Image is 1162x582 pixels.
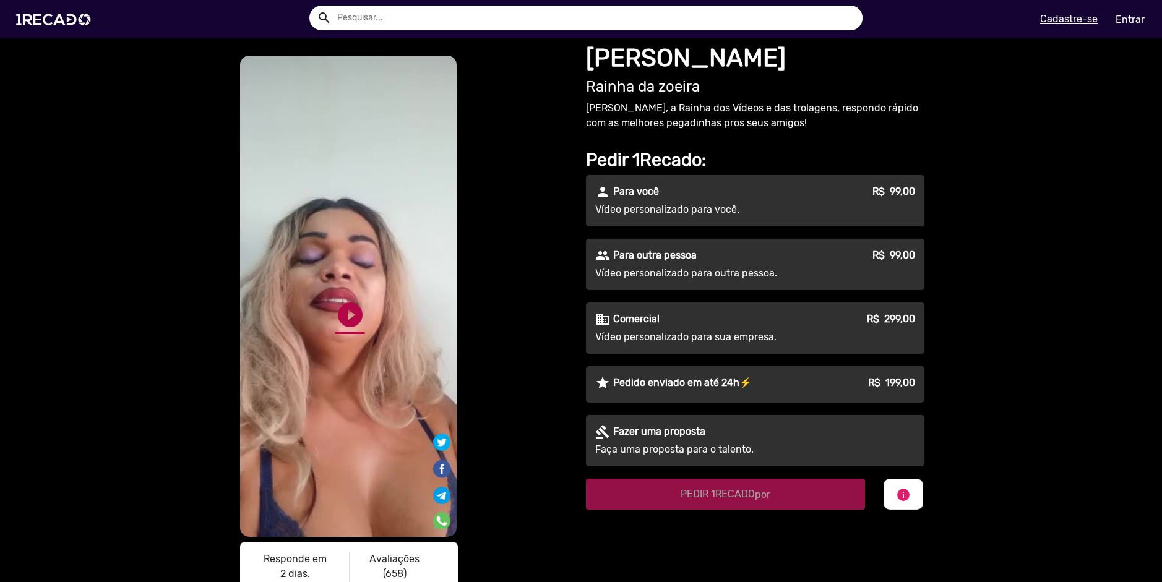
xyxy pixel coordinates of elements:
[312,6,334,28] button: Example home icon
[867,312,915,327] p: R$ 299,00
[595,442,819,457] p: Faça uma proposta para o talento.
[595,330,819,344] p: Vídeo personalizado para sua empresa.
[595,424,610,439] mat-icon: gavel
[586,479,865,510] button: PEDIR 1RECADOpor
[432,458,452,470] i: Share on Facebook
[240,56,457,537] video: S1RECADO vídeos dedicados para fãs e empresas
[755,489,770,500] span: por
[613,424,705,439] p: Fazer uma proposta
[586,149,924,171] h2: Pedir 1Recado:
[613,375,752,390] p: Pedido enviado em até 24h⚡️
[586,78,924,96] h2: Rainha da zoeira
[595,375,610,390] mat-icon: star
[896,487,911,502] mat-icon: info
[595,312,610,327] mat-icon: business
[250,552,340,567] p: Responde em
[613,248,697,263] p: Para outra pessoa
[681,488,770,500] span: PEDIR 1RECADO
[432,459,452,479] img: Compartilhe no facebook
[433,435,450,447] i: Share on Twitter
[586,101,924,131] p: [PERSON_NAME], a Rainha dos Vídeos e das trolagens, respondo rápido com as melhores pegadinhas pr...
[1040,13,1098,25] u: Cadastre-se
[280,568,310,580] b: 2 dias.
[595,266,819,281] p: Vídeo personalizado para outra pessoa.
[595,184,610,199] mat-icon: person
[1108,9,1153,30] a: Entrar
[868,375,915,390] p: R$ 199,00
[872,184,915,199] p: R$ 99,00
[872,248,915,263] p: R$ 99,00
[335,300,365,330] a: play_circle_filled
[595,248,610,263] mat-icon: people
[433,485,450,497] i: Share on Telegram
[369,553,420,580] u: Avaliações (658)
[317,11,332,25] mat-icon: Example home icon
[595,202,819,217] p: Vídeo personalizado para você.
[433,512,450,529] img: Compartilhe no whatsapp
[613,184,659,199] p: Para você
[586,43,924,73] h1: [PERSON_NAME]
[433,510,450,521] i: Share on WhatsApp
[433,487,450,504] img: Compartilhe no telegram
[328,6,863,30] input: Pesquisar...
[613,312,660,327] p: Comercial
[433,434,450,451] img: Compartilhe no twitter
